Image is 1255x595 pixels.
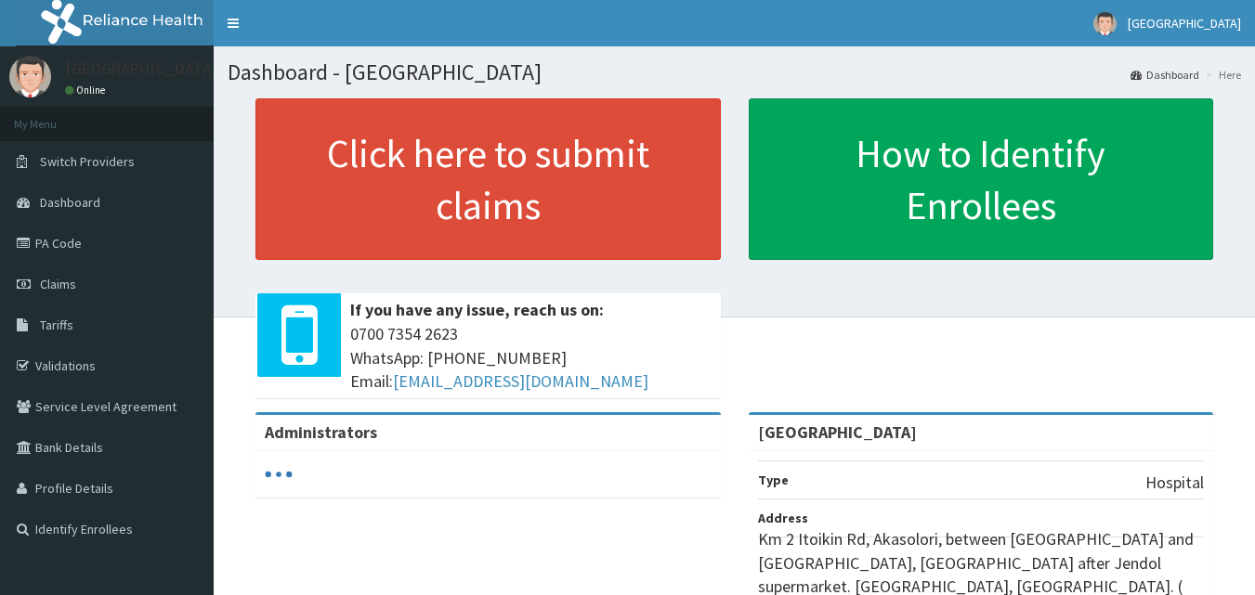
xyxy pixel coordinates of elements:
[758,421,917,443] strong: [GEOGRAPHIC_DATA]
[9,56,51,97] img: User Image
[1145,471,1204,495] p: Hospital
[758,472,789,488] b: Type
[265,421,377,443] b: Administrators
[65,60,218,77] p: [GEOGRAPHIC_DATA]
[393,370,648,392] a: [EMAIL_ADDRESS][DOMAIN_NAME]
[1128,15,1241,32] span: [GEOGRAPHIC_DATA]
[1131,67,1199,83] a: Dashboard
[40,153,135,170] span: Switch Providers
[749,98,1214,260] a: How to Identify Enrollees
[1201,67,1241,83] li: Here
[758,510,808,526] b: Address
[65,84,110,97] a: Online
[350,299,604,320] b: If you have any issue, reach us on:
[255,98,721,260] a: Click here to submit claims
[40,317,73,333] span: Tariffs
[40,194,100,211] span: Dashboard
[40,276,76,292] span: Claims
[265,460,293,488] svg: audio-loading
[350,322,712,394] span: 0700 7354 2623 WhatsApp: [PHONE_NUMBER] Email:
[1093,12,1117,35] img: User Image
[228,60,1241,84] h1: Dashboard - [GEOGRAPHIC_DATA]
